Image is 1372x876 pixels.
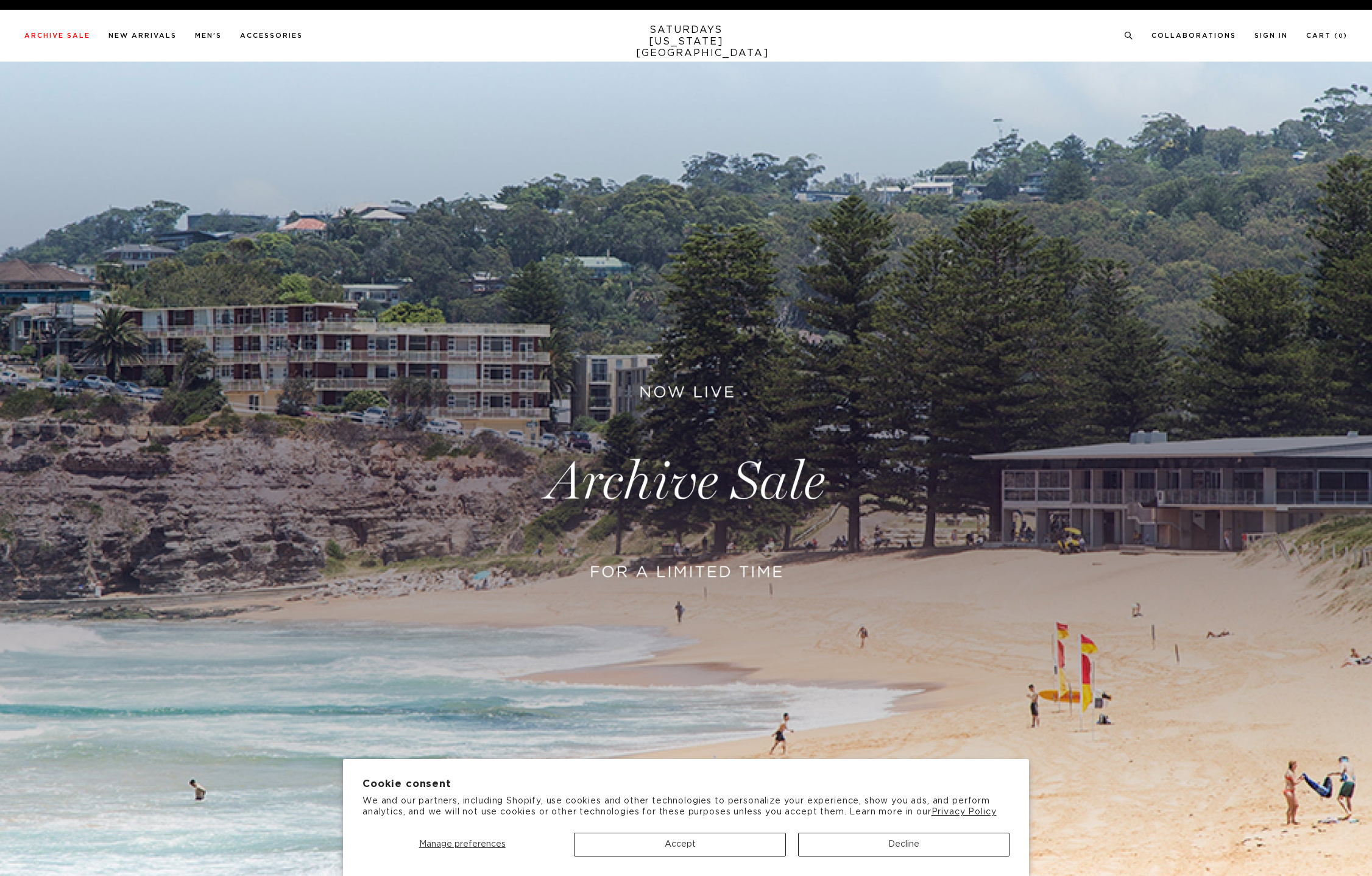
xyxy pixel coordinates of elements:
button: Manage preferences [362,833,562,856]
a: Sign In [1254,32,1288,39]
a: Archive Sale [24,32,90,39]
small: 0 [1338,34,1343,39]
a: Men's [195,32,222,39]
span: Manage preferences [419,840,506,849]
a: Collaborations [1151,32,1236,39]
button: Decline [798,833,1010,856]
a: Cart (0) [1306,32,1348,39]
a: SATURDAYS[US_STATE][GEOGRAPHIC_DATA] [636,24,737,59]
p: We and our partners, including Shopify, use cookies and other technologies to personalize your ex... [362,796,1010,817]
a: New Arrivals [108,32,177,39]
h2: Cookie consent [362,778,1010,790]
a: Accessories [240,32,303,39]
button: Accept [574,833,785,856]
a: Privacy Policy [932,808,997,816]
